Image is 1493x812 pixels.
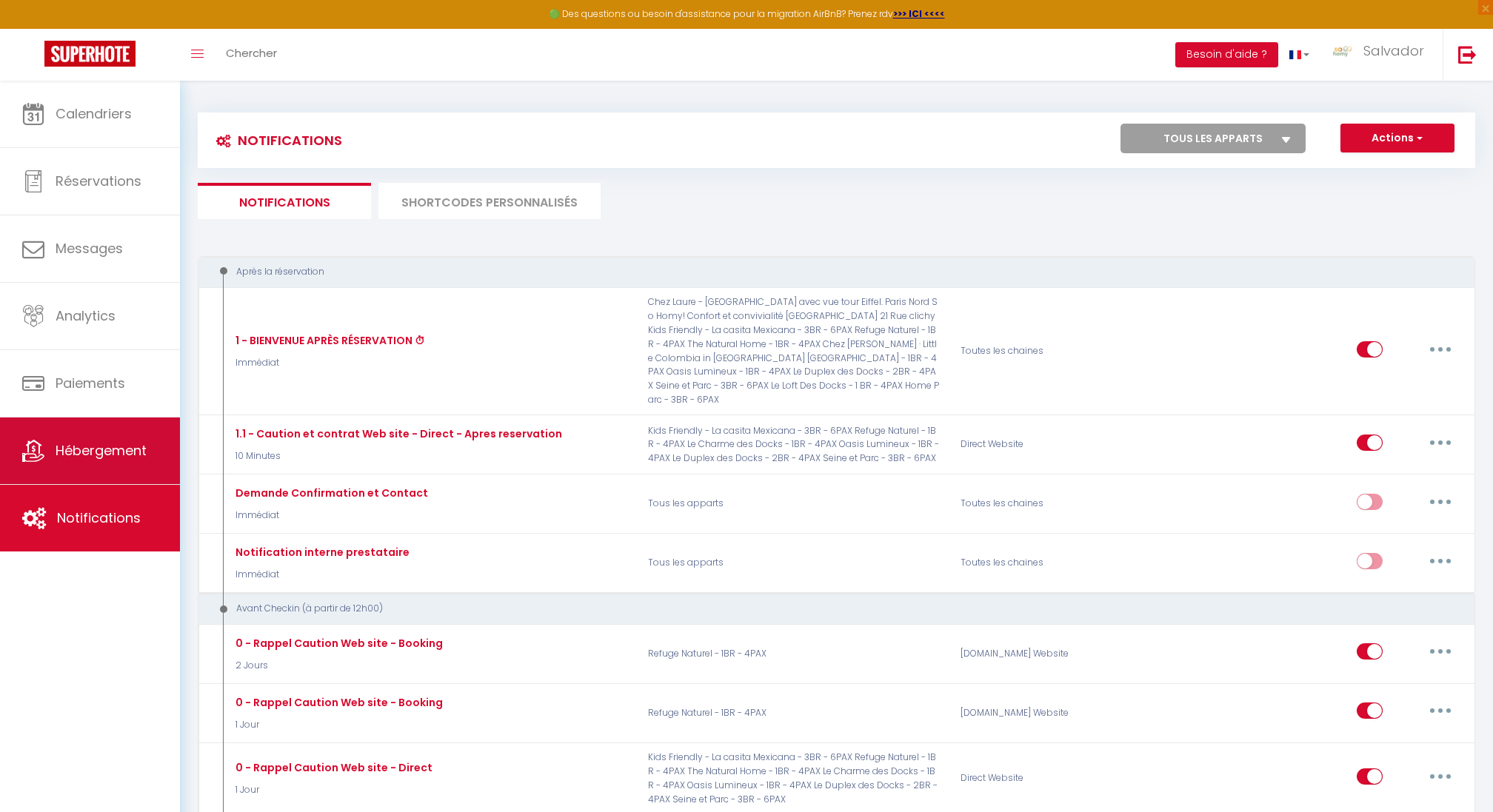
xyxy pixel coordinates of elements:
div: Direct Website [951,423,1159,466]
span: Hébergement [56,441,147,460]
span: Messages [56,239,123,258]
span: Notifications [57,509,141,527]
div: 0 - Rappel Caution Web site - Direct [232,759,432,776]
a: >>> ICI <<<< [893,7,945,20]
img: logout [1458,45,1477,64]
div: Toutes les chaines [951,295,1159,407]
p: 10 Minutes [232,449,562,463]
p: Kids Friendly - La casita Mexicana - 3BR - 6PAX Refuge Naturel - 1BR - 4PAX The Natural Home - 1B... [638,751,951,806]
p: Tous les apparts [638,542,951,585]
div: 1.1 - Caution et contrat Web site - Direct - Apres reservation [232,426,562,442]
img: Super Booking [44,41,136,67]
span: Salvador [1363,41,1424,60]
span: Réservations [56,172,141,190]
p: Chez Laure - [GEOGRAPHIC_DATA] avec vue tour Eiffel. Paris Nord So Homy! Confort et convivialité ... [638,295,951,407]
span: Analytics [56,306,116,325]
div: Direct Website [951,751,1159,806]
div: Toutes les chaines [951,483,1159,526]
li: SHORTCODES PERSONNALISÉS [378,183,601,219]
div: 0 - Rappel Caution Web site - Booking [232,635,443,651]
div: Notification interne prestataire [232,544,410,560]
div: Toutes les chaines [951,542,1159,585]
div: 1 - BIENVENUE APRÈS RÉSERVATION ⏱ [232,332,425,349]
a: Chercher [215,29,288,81]
img: ... [1332,44,1354,58]
div: Demande Confirmation et Contact [232,485,428,501]
span: Calendriers [56,104,132,123]
p: Tous les apparts [638,483,951,526]
div: [DOMAIN_NAME] Website [951,632,1159,675]
a: ... Salvador [1320,29,1443,81]
p: Refuge Naturel - 1BR - 4PAX [638,691,951,734]
span: Chercher [226,45,277,61]
p: 1 Jour [232,718,443,732]
p: 2 Jours [232,659,443,673]
h3: Notifications [209,124,342,157]
p: Kids Friendly - La casita Mexicana - 3BR - 6PAX Refuge Naturel - 1BR - 4PAX Le Charme des Docks -... [638,423,951,466]
p: 1 Jour [232,783,432,797]
div: [DOMAIN_NAME] Website [951,691,1159,734]
p: Immédiat [232,356,425,370]
div: 0 - Rappel Caution Web site - Booking [232,694,443,711]
button: Actions [1340,124,1454,153]
p: Refuge Naturel - 1BR - 4PAX [638,632,951,675]
button: Besoin d'aide ? [1175,42,1278,67]
span: Paiements [56,374,125,392]
li: Notifications [198,183,371,219]
div: Avant Checkin (à partir de 12h00) [212,602,1437,616]
p: Immédiat [232,509,428,523]
div: Après la réservation [212,265,1437,279]
p: Immédiat [232,568,410,582]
